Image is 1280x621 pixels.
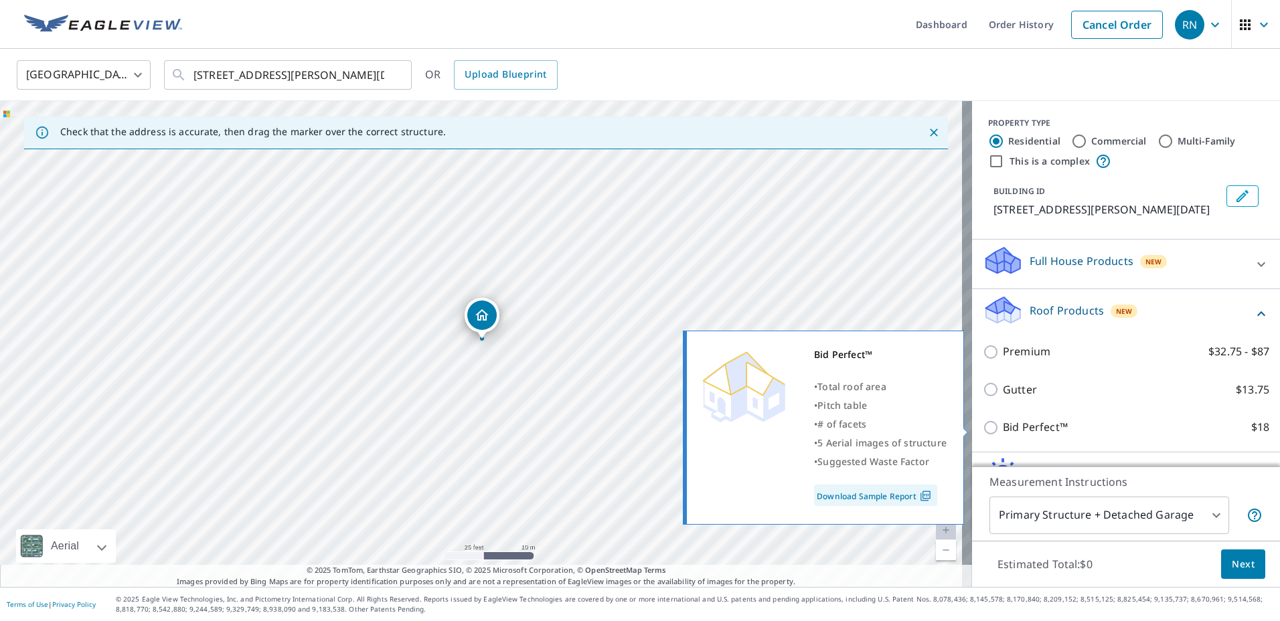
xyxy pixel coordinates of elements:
[116,594,1273,614] p: © 2025 Eagle View Technologies, Inc. and Pictometry International Corp. All Rights Reserved. Repo...
[1226,185,1259,207] button: Edit building 1
[47,529,83,563] div: Aerial
[1116,306,1133,317] span: New
[1251,419,1269,436] p: $18
[814,345,947,364] div: Bid Perfect™
[24,15,182,35] img: EV Logo
[817,399,867,412] span: Pitch table
[465,298,499,339] div: Dropped pin, building 1, Residential property, 6730 Amanda St Corpus Christi, TX 78414
[993,201,1221,217] p: [STREET_ADDRESS][PERSON_NAME][DATE]
[993,185,1045,197] p: BUILDING ID
[936,540,956,560] a: Current Level 20, Zoom Out
[1003,419,1068,436] p: Bid Perfect™
[1145,256,1162,267] span: New
[983,458,1269,496] div: Solar ProductsNew
[1008,135,1060,148] label: Residential
[989,497,1229,534] div: Primary Structure + Detached Garage
[1221,549,1265,580] button: Next
[1236,381,1269,398] p: $13.75
[1010,155,1090,168] label: This is a complex
[17,56,151,94] div: [GEOGRAPHIC_DATA]
[52,600,96,609] a: Privacy Policy
[644,565,666,575] a: Terms
[1208,343,1269,360] p: $32.75 - $87
[7,600,96,608] p: |
[1232,556,1255,573] span: Next
[1091,135,1147,148] label: Commercial
[585,565,641,575] a: OpenStreetMap
[814,434,947,452] div: •
[7,600,48,609] a: Terms of Use
[817,380,886,393] span: Total roof area
[817,455,929,468] span: Suggested Waste Factor
[697,345,791,426] img: Premium
[1003,343,1050,360] p: Premium
[936,520,956,540] a: Current Level 20, Zoom In Disabled
[1071,11,1163,39] a: Cancel Order
[814,377,947,396] div: •
[307,565,666,576] span: © 2025 TomTom, Earthstar Geographics SIO, © 2025 Microsoft Corporation, ©
[983,294,1269,333] div: Roof ProductsNew
[454,60,557,90] a: Upload Blueprint
[814,484,937,506] a: Download Sample Report
[1003,381,1037,398] p: Gutter
[987,549,1103,579] p: Estimated Total: $0
[465,66,546,83] span: Upload Blueprint
[916,490,935,502] img: Pdf Icon
[193,56,384,94] input: Search by address or latitude-longitude
[1247,507,1263,523] span: Your report will include the primary structure and a detached garage if one exists.
[16,529,116,563] div: Aerial
[814,452,947,471] div: •
[925,124,943,141] button: Close
[1030,253,1133,269] p: Full House Products
[60,126,446,138] p: Check that the address is accurate, then drag the marker over the correct structure.
[817,418,866,430] span: # of facets
[425,60,558,90] div: OR
[814,396,947,415] div: •
[988,117,1264,129] div: PROPERTY TYPE
[983,245,1269,283] div: Full House ProductsNew
[814,415,947,434] div: •
[1178,135,1236,148] label: Multi-Family
[817,436,947,449] span: 5 Aerial images of structure
[1030,302,1104,319] p: Roof Products
[989,474,1263,490] p: Measurement Instructions
[1175,10,1204,39] div: RN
